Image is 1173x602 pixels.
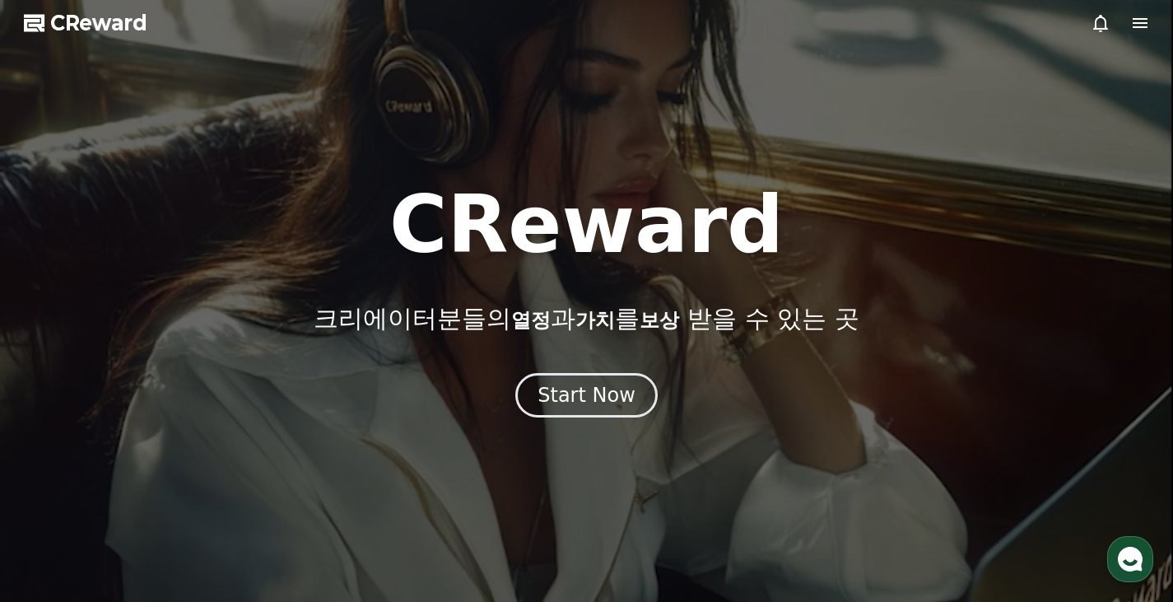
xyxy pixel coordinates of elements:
a: Start Now [515,390,658,405]
span: 보상 [640,309,679,332]
p: 크리에이터분들의 과 를 받을 수 있는 곳 [314,304,859,334]
span: 열정 [511,309,551,332]
span: CReward [50,10,147,36]
h1: CReward [389,185,784,264]
a: CReward [24,10,147,36]
button: Start Now [515,373,658,418]
span: 가치 [575,309,615,332]
div: Start Now [538,382,635,408]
